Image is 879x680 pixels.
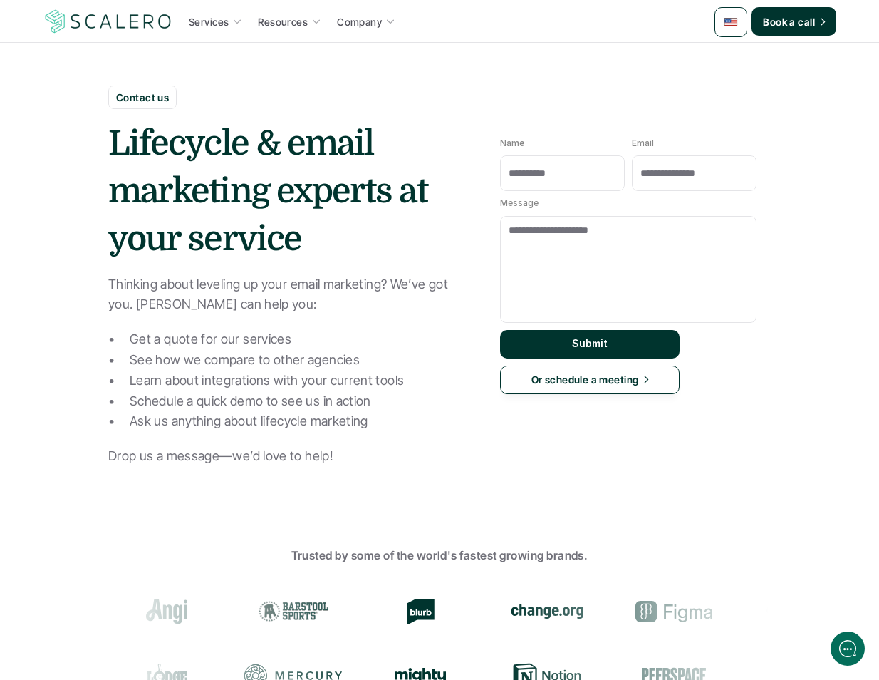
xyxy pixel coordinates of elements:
input: Email [632,155,756,191]
p: Book a call [763,14,815,29]
a: Or schedule a meeting [500,366,680,394]
p: Services [189,14,229,29]
a: Scalero company logotype [43,9,174,34]
p: Learn about integrations with your current tools [130,371,464,391]
input: Name [500,155,625,191]
button: New conversation [22,189,263,217]
img: 🇺🇸 [724,15,738,29]
h1: Lifecycle & email marketing experts at your service [108,120,464,264]
p: Message [500,198,539,208]
a: Book a call [751,7,836,36]
p: Get a quote for our services [130,329,464,350]
p: Resources [258,14,308,29]
p: Company [337,14,382,29]
p: Submit [572,338,608,350]
p: Name [500,138,524,148]
span: We run on Gist [119,498,180,508]
p: Or schedule a meeting [531,372,639,387]
textarea: Message [500,216,756,323]
p: Email [632,138,654,148]
iframe: gist-messenger-bubble-iframe [831,632,865,666]
p: Schedule a quick demo to see us in action [130,391,464,412]
img: Scalero company logotype [43,8,174,35]
p: Trusted by some of the world's fastest growing brands. [23,547,856,565]
p: Contact us [116,90,169,105]
h1: Hi! Welcome to [GEOGRAPHIC_DATA]. [21,69,264,92]
p: Ask us anything about lifecycle marketing [130,411,464,432]
button: Submit [500,330,680,359]
p: Drop us a message—we’d love to help! [108,446,464,467]
h2: Let us know if we can help with lifecycle marketing. [21,95,264,163]
p: See how we compare to other agencies [130,350,464,371]
span: New conversation [92,197,171,209]
p: Thinking about leveling up your email marketing? We’ve got you. [PERSON_NAME] can help you: [108,274,464,316]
